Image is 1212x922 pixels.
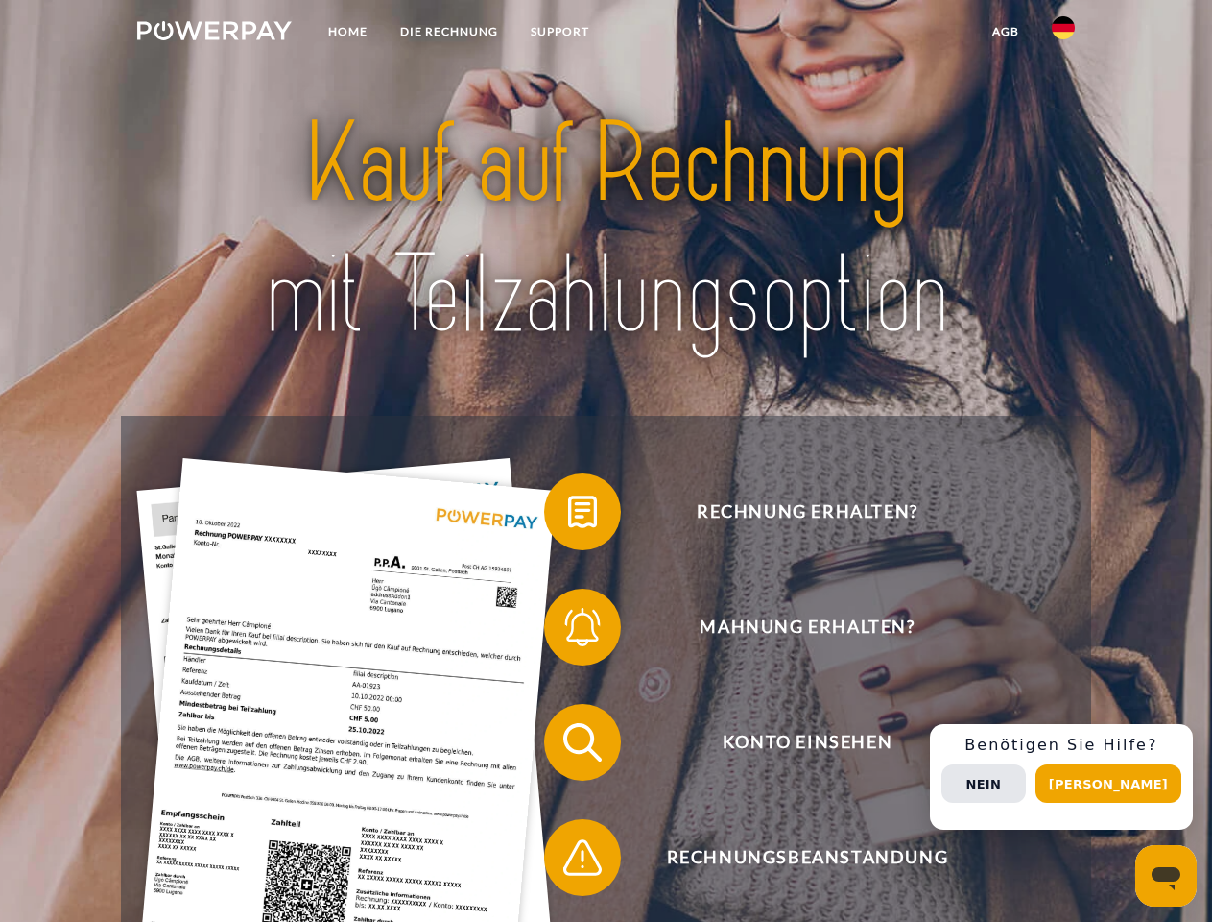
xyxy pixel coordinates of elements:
button: Rechnungsbeanstandung [544,819,1043,896]
iframe: Schaltfläche zum Öffnen des Messaging-Fensters [1135,845,1197,907]
button: Rechnung erhalten? [544,473,1043,550]
img: qb_warning.svg [558,834,606,882]
h3: Benötigen Sie Hilfe? [941,736,1181,755]
button: Mahnung erhalten? [544,589,1043,666]
button: Konto einsehen [544,704,1043,781]
img: qb_bill.svg [558,488,606,536]
span: Mahnung erhalten? [572,589,1042,666]
img: qb_search.svg [558,718,606,766]
span: Rechnungsbeanstandung [572,819,1042,896]
span: Konto einsehen [572,704,1042,781]
a: agb [976,14,1035,49]
a: SUPPORT [514,14,606,49]
img: qb_bell.svg [558,603,606,651]
img: de [1052,16,1075,39]
a: DIE RECHNUNG [384,14,514,49]
img: title-powerpay_de.svg [183,92,1029,368]
a: Home [312,14,384,49]
button: Nein [941,764,1026,803]
button: [PERSON_NAME] [1035,764,1181,803]
span: Rechnung erhalten? [572,473,1042,550]
img: logo-powerpay-white.svg [137,21,292,40]
div: Schnellhilfe [930,724,1193,830]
